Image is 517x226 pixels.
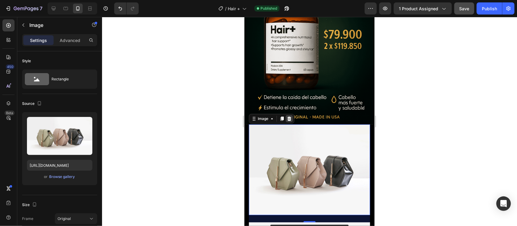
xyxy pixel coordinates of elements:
[49,174,75,180] button: Browse gallery
[60,37,80,44] p: Advanced
[58,216,71,221] span: Original
[6,64,15,69] div: 450
[22,201,38,209] div: Size
[228,5,240,12] span: Hair +
[30,37,47,44] p: Settings
[27,117,92,155] img: preview-image
[51,72,88,86] div: Rectangle
[5,111,15,115] div: Beta
[44,173,48,180] span: or
[22,58,31,64] div: Style
[29,21,81,29] p: Image
[26,208,104,222] button: Releasit COD Form & Upsells
[114,2,139,15] div: Undo/Redo
[477,2,502,15] button: Publish
[22,216,33,221] label: Frame
[225,5,227,12] span: /
[2,2,45,15] button: 7
[454,2,474,15] button: Save
[394,2,452,15] button: 1 product assigned
[482,5,497,12] div: Publish
[496,196,511,211] div: Open Intercom Messenger
[399,5,438,12] span: 1 product assigned
[22,100,43,108] div: Source
[459,6,469,11] span: Save
[40,5,42,12] p: 7
[55,213,97,224] button: Original
[27,160,92,171] input: https://example.com/image.jpg
[244,17,375,226] iframe: Design area
[260,6,277,11] span: Published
